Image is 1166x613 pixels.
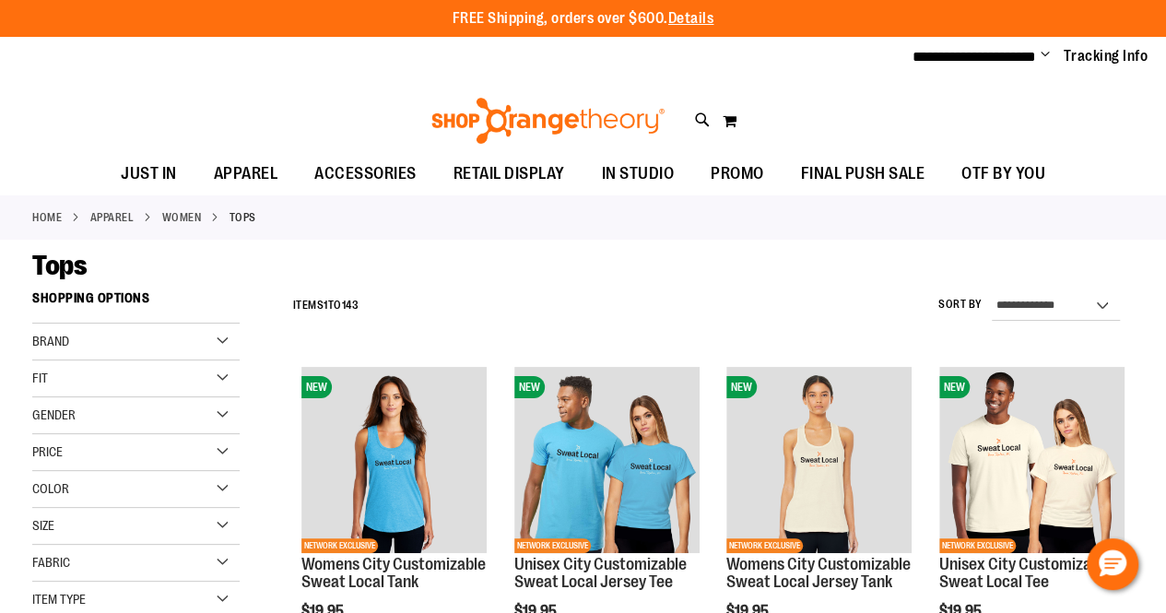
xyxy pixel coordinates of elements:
[32,250,87,281] span: Tops
[726,555,911,592] a: Womens City Customizable Sweat Local Jersey Tank
[939,555,1112,592] a: Unisex City Customizable Sweat Local Tee
[32,444,63,459] span: Price
[711,153,764,195] span: PROMO
[726,367,912,555] a: City Customizable Jersey Racerback TankNEWNETWORK EXCLUSIVE
[32,555,70,570] span: Fabric
[429,98,667,144] img: Shop Orangetheory
[1041,47,1050,65] button: Account menu
[32,592,86,607] span: Item Type
[514,555,687,592] a: Unisex City Customizable Sweat Local Jersey Tee
[301,367,487,555] a: City Customizable Perfect Racerback TankNEWNETWORK EXCLUSIVE
[939,538,1016,553] span: NETWORK EXCLUSIVE
[453,153,565,195] span: RETAIL DISPLAY
[32,282,240,324] strong: Shopping Options
[314,153,417,195] span: ACCESSORIES
[453,8,714,29] p: FREE Shipping, orders over $600.
[121,153,177,195] span: JUST IN
[943,153,1064,195] a: OTF BY YOU
[939,367,1125,552] img: Image of Unisex City Customizable Very Important Tee
[32,334,69,348] span: Brand
[583,153,693,195] a: IN STUDIO
[293,291,359,320] h2: Items to
[1087,538,1138,590] button: Hello, have a question? Let’s chat.
[32,407,76,422] span: Gender
[1064,46,1148,66] a: Tracking Info
[324,299,328,312] span: 1
[162,209,202,226] a: WOMEN
[214,153,278,195] span: APPAREL
[692,153,783,195] a: PROMO
[939,367,1125,555] a: Image of Unisex City Customizable Very Important TeeNEWNETWORK EXCLUSIVE
[90,209,135,226] a: APPAREL
[296,153,435,195] a: ACCESSORIES
[726,376,757,398] span: NEW
[435,153,583,195] a: RETAIL DISPLAY
[301,555,486,592] a: Womens City Customizable Sweat Local Tank
[602,153,675,195] span: IN STUDIO
[783,153,944,195] a: FINAL PUSH SALE
[514,538,591,553] span: NETWORK EXCLUSIVE
[102,153,195,195] a: JUST IN
[668,10,714,27] a: Details
[32,209,62,226] a: Home
[938,297,983,312] label: Sort By
[32,481,69,496] span: Color
[514,376,545,398] span: NEW
[32,518,54,533] span: Size
[961,153,1045,195] span: OTF BY YOU
[195,153,297,195] a: APPAREL
[514,367,700,555] a: Unisex City Customizable Fine Jersey TeeNEWNETWORK EXCLUSIVE
[301,367,487,552] img: City Customizable Perfect Racerback Tank
[514,367,700,552] img: Unisex City Customizable Fine Jersey Tee
[230,209,256,226] strong: Tops
[726,538,803,553] span: NETWORK EXCLUSIVE
[726,367,912,552] img: City Customizable Jersey Racerback Tank
[342,299,359,312] span: 143
[801,153,925,195] span: FINAL PUSH SALE
[32,371,48,385] span: Fit
[301,376,332,398] span: NEW
[939,376,970,398] span: NEW
[301,538,378,553] span: NETWORK EXCLUSIVE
